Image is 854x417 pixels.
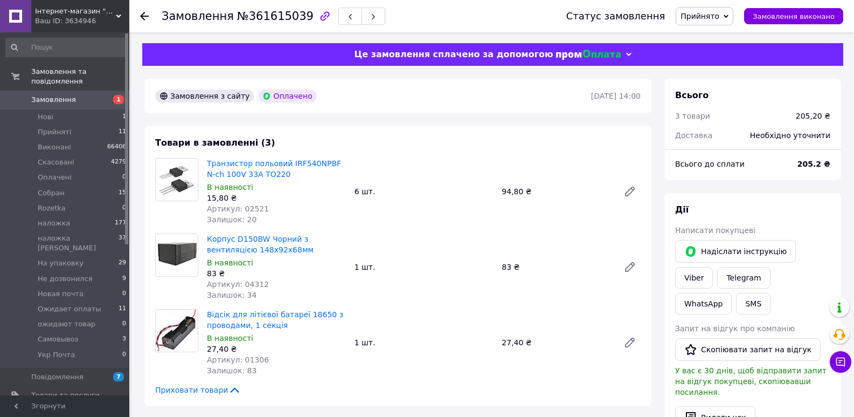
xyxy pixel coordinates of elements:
span: Не дозвонился [38,274,93,284]
div: Оплачено [258,90,316,102]
a: Telegram [717,267,770,289]
span: Інтернет-магазин "Електроніка" [35,6,116,16]
span: Товари в замовленні (3) [155,138,275,148]
div: 27,40 ₴ [497,335,615,350]
span: Залишок: 20 [207,215,256,224]
span: 0 [122,203,126,213]
span: Товари та послуги [31,391,100,400]
button: Чат з покупцем [830,351,851,373]
div: 83 ₴ [497,259,615,275]
span: 0 [122,350,126,360]
a: Відсік для літієвої батареї 18650 з проводами, 1 секція [207,310,343,330]
img: Корпус D150BW Чорний з вентиляцією 148x92x68мм [156,238,198,272]
span: Прийнято [681,12,719,20]
span: Самовывоз [38,334,78,344]
span: 1 [113,95,124,104]
a: WhatsApp [675,293,732,315]
span: Замовлення виконано [753,12,835,20]
span: 11 [119,304,126,314]
span: Залишок: 83 [207,366,256,375]
span: Прийняті [38,127,71,137]
a: Редагувати [619,256,641,278]
span: На упаковку [38,258,84,268]
span: Cобран [38,188,65,198]
span: №361615039 [237,10,314,23]
span: В наявності [207,183,253,192]
div: 94,80 ₴ [497,184,615,199]
div: 205,20 ₴ [796,111,830,121]
span: Ожидает оплаты [38,304,101,314]
span: Скасовані [38,158,74,167]
span: Всього до сплати [675,160,745,168]
span: 177 [115,218,126,228]
img: Транзистор польовий IRF540NPBF N-ch 100V 33A TO220 [156,159,198,201]
span: Артикул: 04312 [207,280,269,289]
span: 9 [122,274,126,284]
input: Пошук [5,38,127,57]
span: У вас є 30 днів, щоб відправити запит на відгук покупцеві, скопіювавши посилання. [675,366,827,397]
div: Замовлення з сайту [155,90,254,102]
span: 3 [122,334,126,344]
a: Viber [675,267,713,289]
span: Написати покупцеві [675,226,755,235]
span: 3 товари [675,112,710,120]
div: Повернутися назад [140,11,149,22]
span: Новая почта [38,289,84,299]
span: Повідомлення [31,372,84,382]
span: Виконані [38,142,71,152]
span: Rozetka [38,203,66,213]
span: Замовлення [162,10,234,23]
div: 6 шт. [350,184,498,199]
span: 7 [113,372,124,381]
span: 0 [122,289,126,299]
img: Відсік для літієвої батареї 18650 з проводами, 1 секція [156,310,198,352]
b: 205.2 ₴ [797,160,830,168]
span: Артикул: 02521 [207,204,269,213]
span: 15 [119,188,126,198]
span: Приховати товари [155,385,241,395]
span: Всього [675,90,709,100]
a: Редагувати [619,332,641,353]
button: Надіслати інструкцію [675,240,796,263]
a: Корпус D150BW Чорний з вентиляцією 148x92x68мм [207,235,314,254]
span: 0 [122,319,126,329]
button: Скопіювати запит на відгук [675,338,821,361]
div: 27,40 ₴ [207,344,346,354]
span: Замовлення [31,95,76,105]
span: Це замовлення сплачено за допомогою [354,49,553,59]
div: 15,80 ₴ [207,193,346,203]
span: Нові [38,112,53,122]
a: Транзистор польовий IRF540NPBF N-ch 100V 33A TO220 [207,159,341,179]
span: Оплачені [38,173,72,182]
div: Ваш ID: 3634946 [35,16,129,26]
button: Замовлення виконано [744,8,843,24]
span: 37 [119,234,126,253]
time: [DATE] 14:00 [591,92,641,100]
span: наложка [PERSON_NAME] [38,234,119,253]
span: Доставка [675,131,712,140]
span: В наявності [207,258,253,267]
span: Запит на відгук про компанію [675,324,795,333]
span: 29 [119,258,126,268]
span: 66406 [107,142,126,152]
span: Артикул: 01306 [207,356,269,364]
span: Замовлення та повідомлення [31,67,129,86]
div: Статус замовлення [566,11,665,22]
div: 1 шт. [350,259,498,275]
button: SMS [736,293,770,315]
div: Необхідно уточнити [744,124,837,147]
span: Укр Почта [38,350,75,360]
div: 1 шт. [350,335,498,350]
span: ожидают товар [38,319,95,329]
span: наложка [38,218,70,228]
img: evopay logo [556,50,621,60]
span: В наявності [207,334,253,343]
span: 0 [122,173,126,182]
span: Залишок: 34 [207,291,256,299]
span: 1 [122,112,126,122]
span: Дії [675,204,689,215]
span: 4279 [111,158,126,167]
a: Редагувати [619,181,641,202]
span: 11 [119,127,126,137]
div: 83 ₴ [207,268,346,279]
